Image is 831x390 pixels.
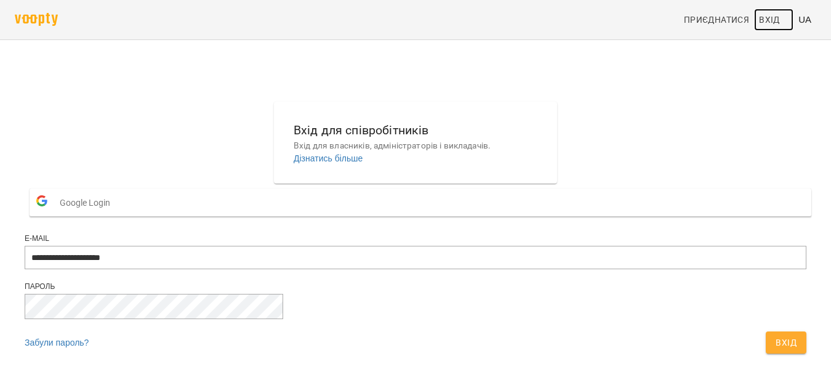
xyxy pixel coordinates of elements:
[284,111,547,174] button: Вхід для співробітниківВхід для власників, адміністраторів і викладачів.Дізнатись більше
[684,12,749,27] span: Приєднатися
[754,9,793,31] a: Вхід
[294,121,537,140] h6: Вхід для співробітників
[766,331,806,354] button: Вхід
[30,189,811,216] button: Google Login
[25,282,806,292] div: Пароль
[60,190,116,215] span: Google Login
[15,13,58,26] img: voopty.png
[679,9,754,31] a: Приєднатися
[294,153,363,163] a: Дізнатись більше
[25,234,806,244] div: E-mail
[25,338,89,347] a: Забули пароль?
[798,13,811,26] span: UA
[294,140,537,152] p: Вхід для власників, адміністраторів і викладачів.
[759,12,780,27] span: Вхід
[793,8,816,31] button: UA
[776,335,797,350] span: Вхід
